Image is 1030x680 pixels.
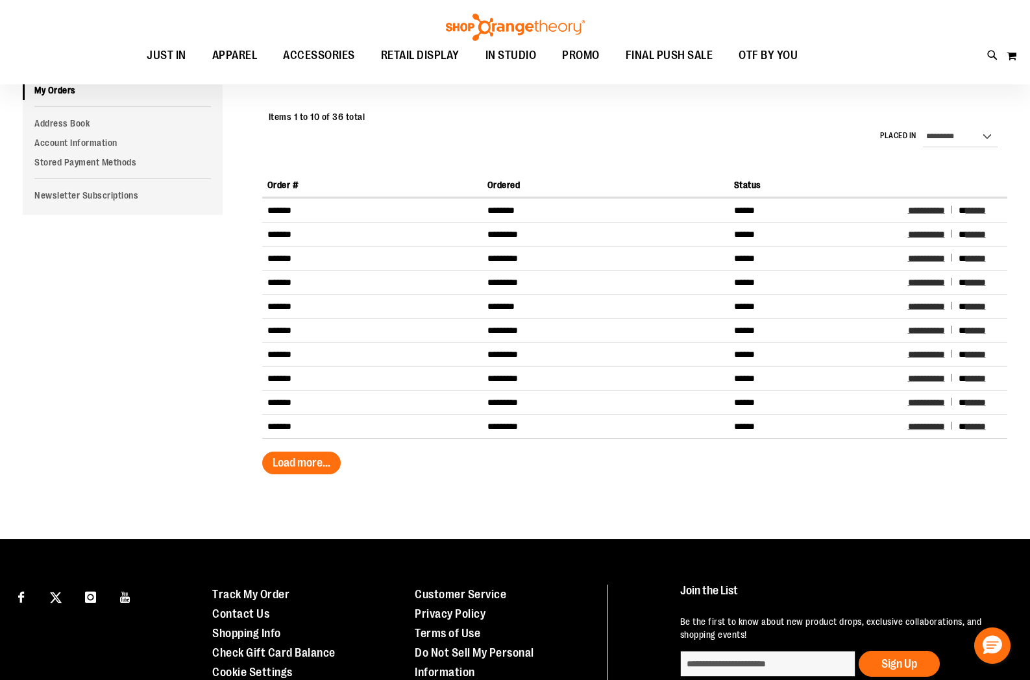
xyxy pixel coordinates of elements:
label: Placed in [880,130,916,141]
span: PROMO [562,41,600,70]
a: Account Information [23,133,223,152]
a: Visit our Instagram page [79,585,102,607]
input: enter email [680,651,855,677]
a: Newsletter Subscriptions [23,186,223,205]
a: Cookie Settings [212,666,293,679]
button: Sign Up [859,651,940,677]
a: Address Book [23,114,223,133]
th: Order # [262,173,482,197]
a: JUST IN [134,41,199,71]
span: Sign Up [881,657,917,670]
button: Load more... [262,452,341,474]
a: Track My Order [212,588,289,601]
a: IN STUDIO [472,41,550,71]
img: Shop Orangetheory [444,14,587,41]
span: Load more... [273,456,330,469]
p: Be the first to know about new product drops, exclusive collaborations, and shopping events! [680,615,1004,641]
button: Hello, have a question? Let’s chat. [974,627,1011,664]
a: Visit our X page [45,585,67,607]
span: JUST IN [147,41,186,70]
a: My Orders [23,80,223,100]
a: Shopping Info [212,627,281,640]
img: Twitter [50,592,62,603]
a: ACCESSORIES [270,41,368,71]
a: Visit our Facebook page [10,585,32,607]
a: Terms of Use [415,627,480,640]
a: PROMO [549,41,613,71]
a: Do Not Sell My Personal Information [415,646,534,679]
a: APPAREL [199,41,271,71]
h4: Join the List [680,585,1004,609]
span: RETAIL DISPLAY [381,41,460,70]
a: Stored Payment Methods [23,152,223,172]
a: OTF BY YOU [726,41,811,71]
span: OTF BY YOU [739,41,798,70]
a: Customer Service [415,588,506,601]
span: Items 1 to 10 of 36 total [269,112,365,122]
th: Ordered [482,173,729,197]
a: Contact Us [212,607,269,620]
a: Visit our Youtube page [114,585,137,607]
a: FINAL PUSH SALE [613,41,726,71]
a: RETAIL DISPLAY [368,41,472,71]
span: ACCESSORIES [283,41,355,70]
span: IN STUDIO [485,41,537,70]
th: Status [729,173,903,197]
span: APPAREL [212,41,258,70]
a: Privacy Policy [415,607,485,620]
span: FINAL PUSH SALE [626,41,713,70]
a: Check Gift Card Balance [212,646,336,659]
